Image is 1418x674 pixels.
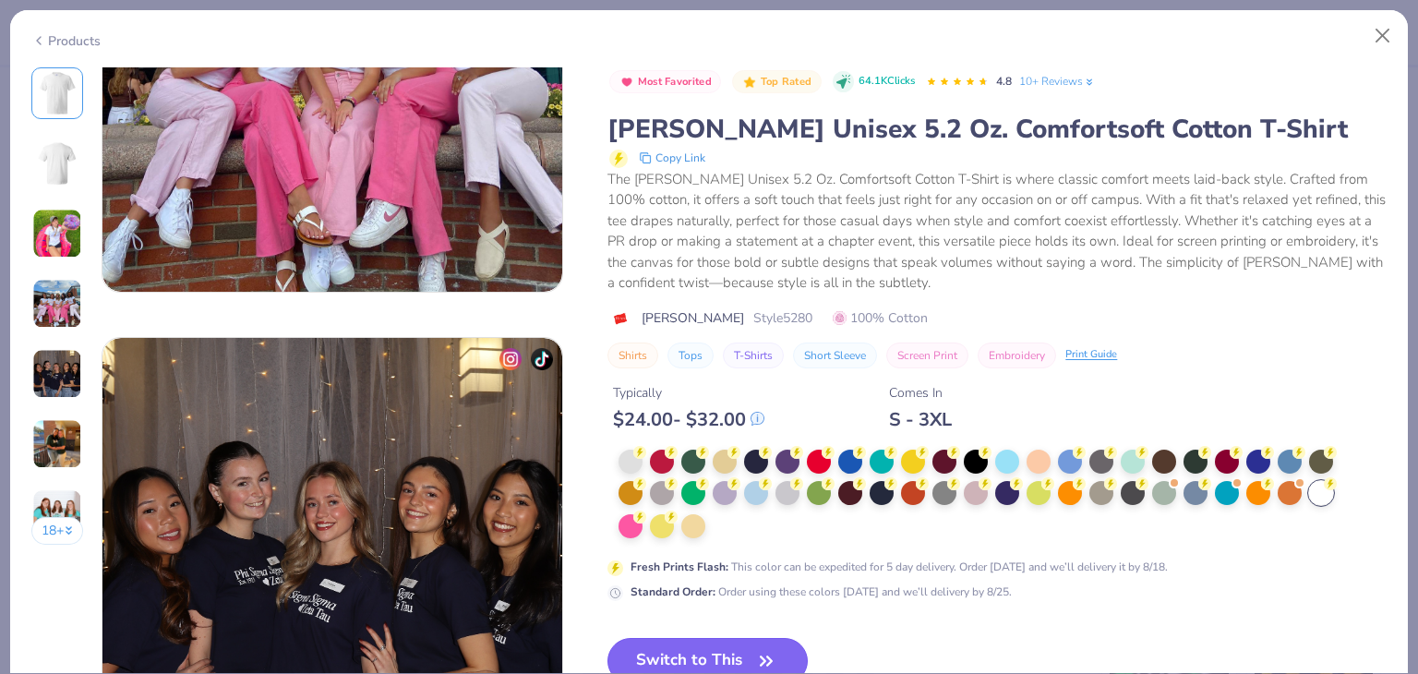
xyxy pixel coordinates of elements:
[638,77,712,87] span: Most Favorited
[35,141,79,186] img: Back
[531,348,553,370] img: tiktok-icon.png
[32,489,82,539] img: User generated content
[607,311,632,326] img: brand logo
[32,279,82,329] img: User generated content
[631,560,728,574] strong: Fresh Prints Flash :
[1365,18,1400,54] button: Close
[889,408,952,431] div: S - 3XL
[723,343,784,368] button: T-Shirts
[793,343,877,368] button: Short Sleeve
[31,517,84,545] button: 18+
[613,383,764,403] div: Typically
[613,408,764,431] div: $ 24.00 - $ 32.00
[642,308,744,328] span: [PERSON_NAME]
[607,169,1387,294] div: The [PERSON_NAME] Unisex 5.2 Oz. Comfortsoft Cotton T-Shirt is where classic comfort meets laid-b...
[607,343,658,368] button: Shirts
[732,70,821,94] button: Badge Button
[996,74,1012,89] span: 4.8
[667,343,714,368] button: Tops
[609,70,721,94] button: Badge Button
[31,31,101,51] div: Products
[859,74,915,90] span: 64.1K Clicks
[926,67,989,97] div: 4.8 Stars
[761,77,812,87] span: Top Rated
[633,147,711,169] button: copy to clipboard
[886,343,968,368] button: Screen Print
[631,559,1168,575] div: This color can be expedited for 5 day delivery. Order [DATE] and we’ll delivery it by 8/18.
[619,75,634,90] img: Most Favorited sort
[742,75,757,90] img: Top Rated sort
[753,308,812,328] span: Style 5280
[978,343,1056,368] button: Embroidery
[1019,73,1096,90] a: 10+ Reviews
[1250,426,1397,468] div: White
[889,383,952,403] div: Comes In
[32,349,82,399] img: User generated content
[1065,347,1117,363] div: Print Guide
[1260,448,1381,463] span: Fresh Prints Flash Color
[631,584,1012,600] div: Order using these colors [DATE] and we’ll delivery by 8/25.
[631,584,715,599] strong: Standard Order :
[607,112,1387,147] div: [PERSON_NAME] Unisex 5.2 Oz. Comfortsoft Cotton T-Shirt
[833,308,928,328] span: 100% Cotton
[32,419,82,469] img: User generated content
[32,209,82,259] img: User generated content
[499,348,522,370] img: insta-icon.png
[35,71,79,115] img: Front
